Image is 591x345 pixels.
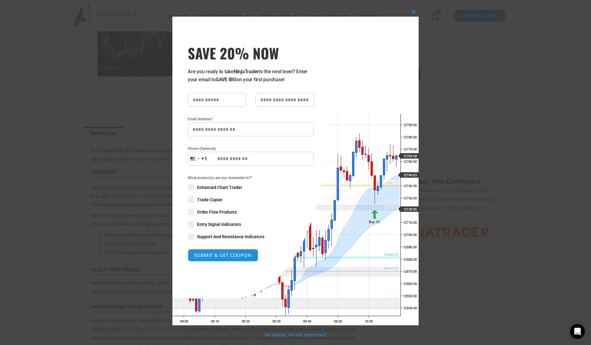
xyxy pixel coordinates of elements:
span: Order Flow Products [197,209,237,215]
label: Order Flow Products [188,209,314,215]
label: Email Address [188,116,314,122]
a: No thanks, I’m not interested! [265,332,326,338]
strong: NinjaTrader [234,69,259,74]
label: Enhanced Chart Trader [188,184,314,191]
button: Selected country [188,152,207,166]
label: Phone (Optional) [188,146,314,152]
span: SAVE 20% NOW [188,44,314,62]
span: Trade Copier [197,197,223,203]
div: +1 [201,155,207,163]
span: What product(s) are you interested in? [188,175,314,181]
label: Support And Resistance Indicators [188,234,314,240]
span: Support And Resistance Indicators [197,234,264,240]
label: Trade Copier [188,197,314,203]
span: Entry Signal Indicators [197,221,241,227]
strong: SAVE BIG [216,77,236,82]
p: Are you ready to take to the next level? Enter your email to on your first purchase! [188,68,314,84]
button: SUBMIT & GET COUPON [188,249,258,262]
div: Open Intercom Messenger [570,324,585,339]
span: Enhanced Chart Trader [197,184,242,191]
label: Entry Signal Indicators [188,221,314,227]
